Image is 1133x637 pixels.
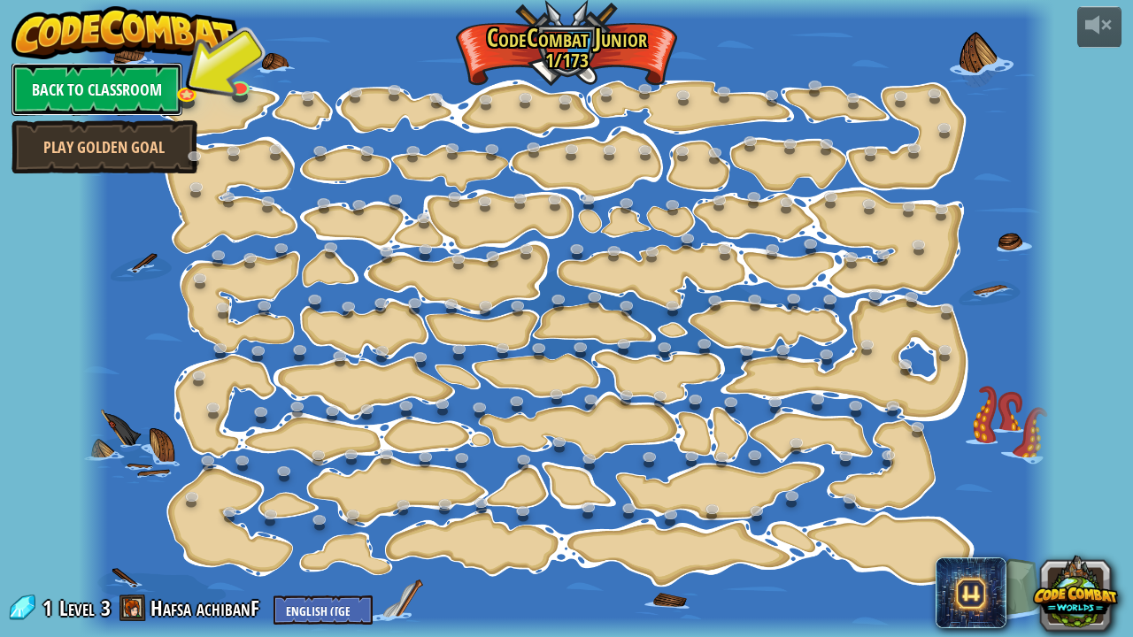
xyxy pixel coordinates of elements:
span: 3 [101,594,111,622]
a: Back to Classroom [12,63,182,116]
img: CodeCombat - Learn how to code by playing a game [12,6,238,59]
button: Adjust volume [1077,6,1121,48]
a: Hafsa achibanF [150,594,265,622]
span: Level [59,594,95,623]
a: Play Golden Goal [12,120,197,173]
span: 1 [42,594,58,622]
